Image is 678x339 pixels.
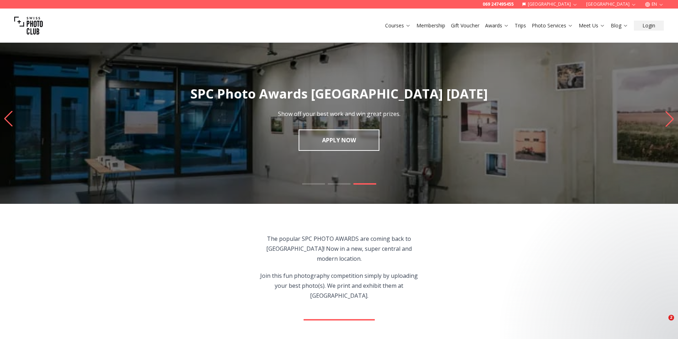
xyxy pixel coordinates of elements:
[14,11,43,40] img: Swiss photo club
[278,110,400,118] p: Show off your best work and win great prizes.
[451,22,479,29] a: Gift Voucher
[416,22,445,29] a: Membership
[258,271,420,301] p: Join this fun photography competition simply by uploading your best photo(s). We print and exhibi...
[579,22,605,29] a: Meet Us
[258,234,420,264] p: The popular SPC PHOTO AWARDS are coming back to [GEOGRAPHIC_DATA]! Now in a new, super central an...
[608,21,631,31] button: Blog
[654,315,671,332] iframe: Intercom live chat
[382,21,414,31] button: Courses
[512,21,529,31] button: Trips
[634,21,664,31] button: Login
[529,21,576,31] button: Photo Services
[482,21,512,31] button: Awards
[611,22,628,29] a: Blog
[532,22,573,29] a: Photo Services
[448,21,482,31] button: Gift Voucher
[483,1,514,7] a: 069 247495455
[485,22,509,29] a: Awards
[576,21,608,31] button: Meet Us
[414,21,448,31] button: Membership
[668,315,674,321] span: 2
[385,22,411,29] a: Courses
[515,22,526,29] a: Trips
[299,129,379,151] a: APPLY NOW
